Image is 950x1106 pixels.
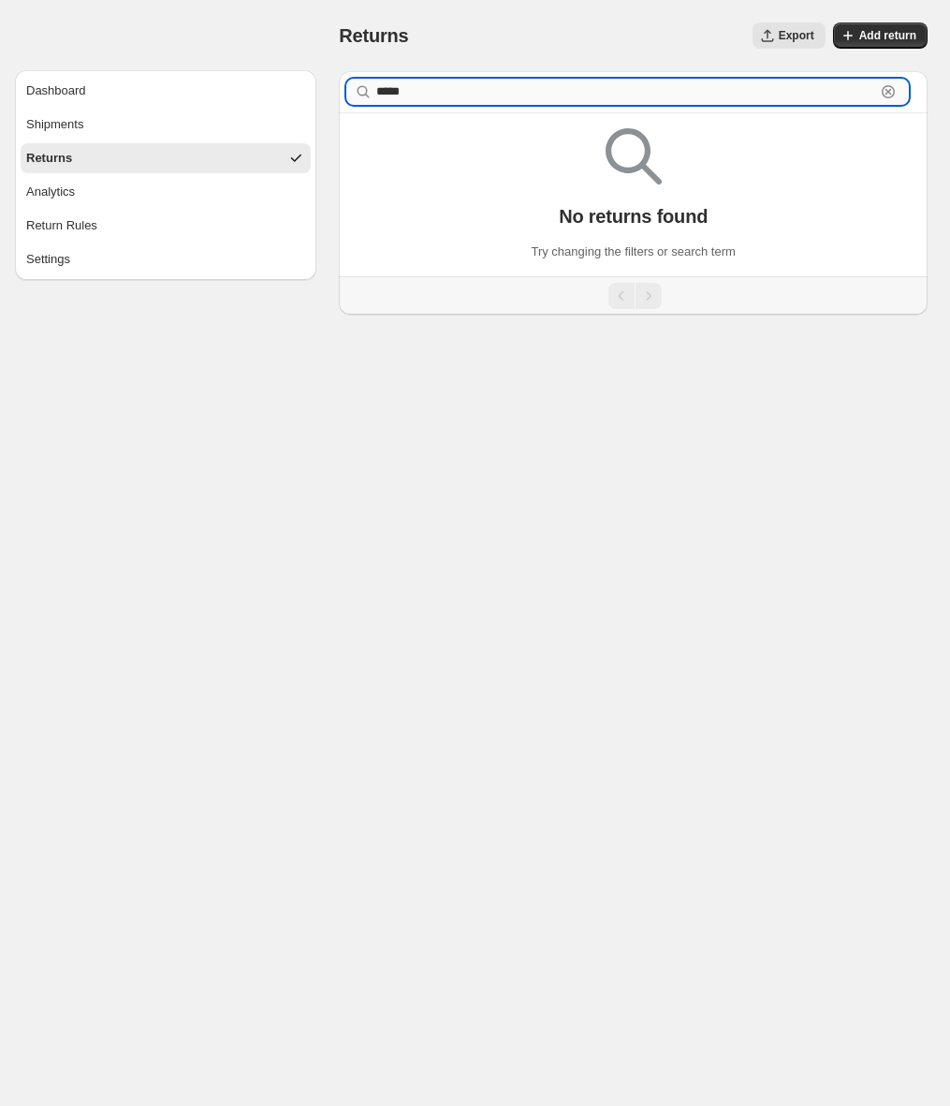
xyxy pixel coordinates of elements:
div: Return Rules [26,216,97,235]
button: Analytics [21,177,311,207]
div: Shipments [26,115,83,134]
div: Analytics [26,183,75,201]
p: No returns found [559,205,708,228]
img: Empty search results [606,128,662,184]
div: Dashboard [26,81,86,100]
button: Returns [21,143,311,173]
nav: Pagination [339,276,928,315]
button: Dashboard [21,76,311,106]
div: Settings [26,250,70,269]
span: Returns [339,25,408,46]
span: Add return [859,28,916,43]
button: Return Rules [21,211,311,241]
button: Shipments [21,110,311,140]
span: Export [779,28,814,43]
button: Settings [21,244,311,274]
div: Returns [26,149,72,168]
p: Try changing the filters or search term [531,243,735,261]
button: Add return [833,22,928,49]
button: Export [753,22,826,49]
button: Clear [879,82,898,101]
